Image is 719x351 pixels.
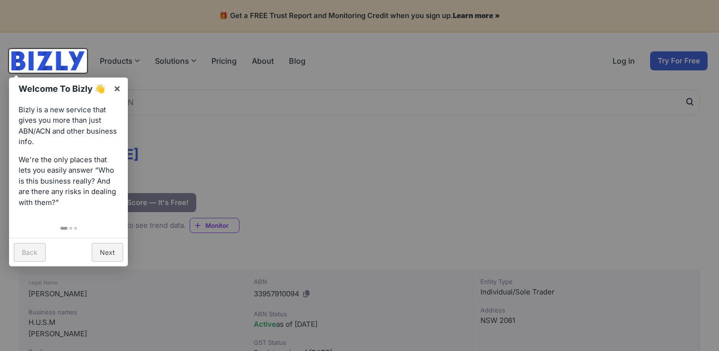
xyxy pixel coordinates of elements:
h1: Welcome To Bizly 👋 [19,82,108,95]
p: We're the only places that lets you easily answer “Who is this business really? And are there any... [19,155,118,208]
a: Back [14,243,46,262]
a: × [106,78,128,99]
a: Next [92,243,123,262]
p: Bizly is a new service that gives you more than just ABN/ACN and other business info. [19,105,118,147]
